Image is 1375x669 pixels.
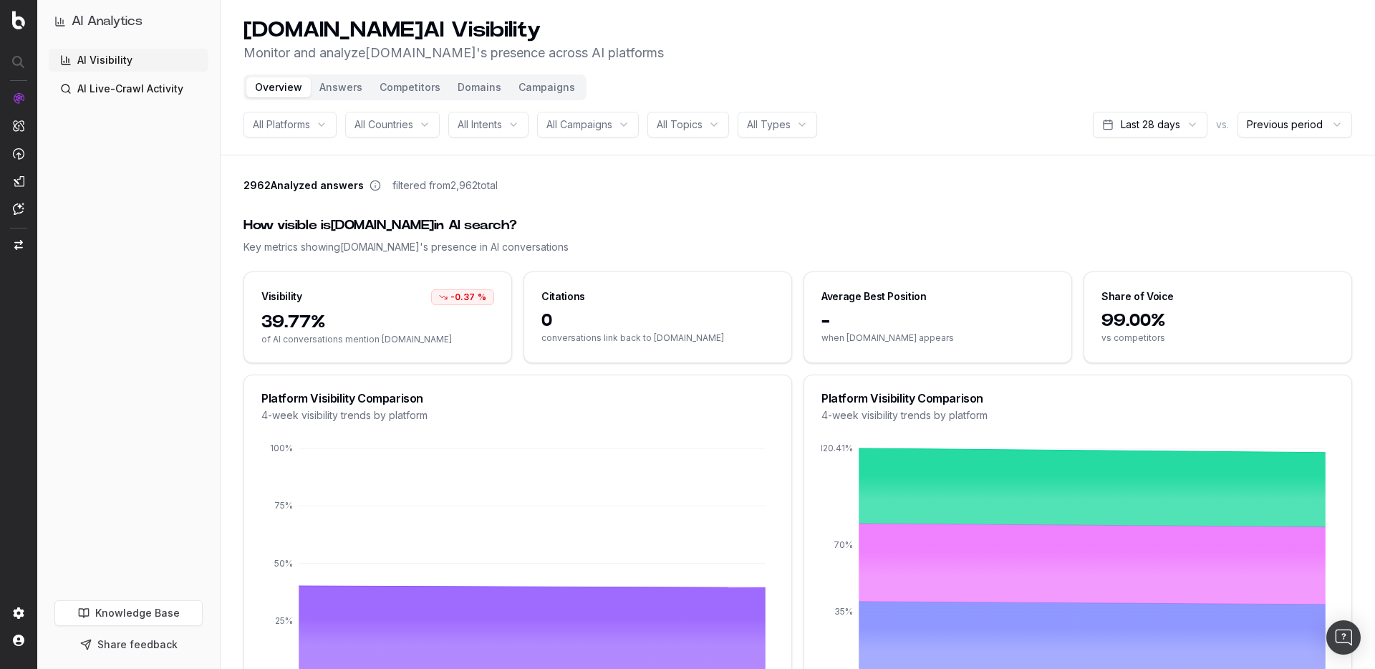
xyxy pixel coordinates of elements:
[392,178,498,193] span: filtered from 2,962 total
[1101,309,1334,332] span: 99.00%
[311,77,371,97] button: Answers
[14,240,23,250] img: Switch project
[546,117,612,132] span: All Campaigns
[13,635,24,646] img: My account
[261,334,494,345] span: of AI conversations mention [DOMAIN_NAME]
[13,148,24,160] img: Activation
[1101,289,1174,304] div: Share of Voice
[13,203,24,215] img: Assist
[1101,332,1334,344] span: vs competitors
[541,309,774,332] span: 0
[821,289,927,304] div: Average Best Position
[821,408,1334,423] div: 4-week visibility trends by platform
[431,289,494,305] div: -0.37
[270,443,293,453] tspan: 100%
[834,539,853,550] tspan: 70%
[458,117,502,132] span: All Intents
[541,289,585,304] div: Citations
[72,11,143,32] h1: AI Analytics
[13,607,24,619] img: Setting
[13,175,24,187] img: Studio
[819,443,853,453] tspan: 120.41%
[821,332,1054,344] span: when [DOMAIN_NAME] appears
[449,77,510,97] button: Domains
[371,77,449,97] button: Competitors
[13,120,24,132] img: Intelligence
[541,332,774,344] span: conversations link back to [DOMAIN_NAME]
[275,615,293,626] tspan: 25%
[834,606,853,617] tspan: 35%
[478,292,486,303] span: %
[253,117,310,132] span: All Platforms
[821,309,1054,332] span: -
[274,558,293,569] tspan: 50%
[243,17,664,43] h1: [DOMAIN_NAME] AI Visibility
[54,632,203,658] button: Share feedback
[243,178,364,193] span: 2962 Analyzed answers
[13,92,24,104] img: Analytics
[1326,620,1361,655] div: Open Intercom Messenger
[49,49,208,72] a: AI Visibility
[821,393,1334,404] div: Platform Visibility Comparison
[243,43,664,63] p: Monitor and analyze [DOMAIN_NAME] 's presence across AI platforms
[243,216,1352,236] div: How visible is [DOMAIN_NAME] in AI search?
[261,408,774,423] div: 4-week visibility trends by platform
[1216,117,1229,132] span: vs.
[510,77,584,97] button: Campaigns
[261,289,302,304] div: Visibility
[243,240,1352,254] div: Key metrics showing [DOMAIN_NAME] 's presence in AI conversations
[657,117,703,132] span: All Topics
[274,500,293,511] tspan: 75%
[261,393,774,404] div: Platform Visibility Comparison
[246,77,311,97] button: Overview
[261,311,494,334] span: 39.77%
[54,600,203,626] a: Knowledge Base
[12,11,25,29] img: Botify logo
[49,77,208,100] a: AI Live-Crawl Activity
[54,11,203,32] button: AI Analytics
[354,117,413,132] span: All Countries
